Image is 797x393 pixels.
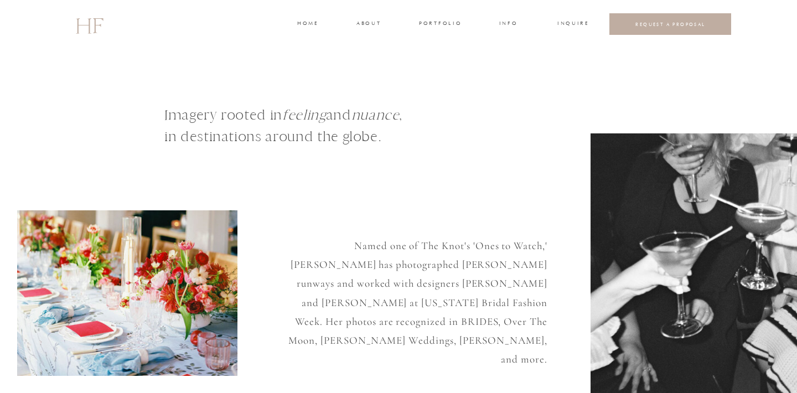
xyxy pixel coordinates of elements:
[351,106,400,123] i: nuance
[419,19,460,29] a: portfolio
[164,104,463,163] h1: Imagery rooted in and , in destinations around the globe.
[297,19,318,29] a: home
[356,19,380,29] a: about
[282,106,326,123] i: feeling
[279,236,547,350] p: Named one of The Knot's 'Ones to Watch,' [PERSON_NAME] has photographed [PERSON_NAME] runways and...
[557,19,587,29] a: INQUIRE
[618,21,723,27] a: REQUEST A PROPOSAL
[75,8,103,40] a: HF
[498,19,519,29] a: INFO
